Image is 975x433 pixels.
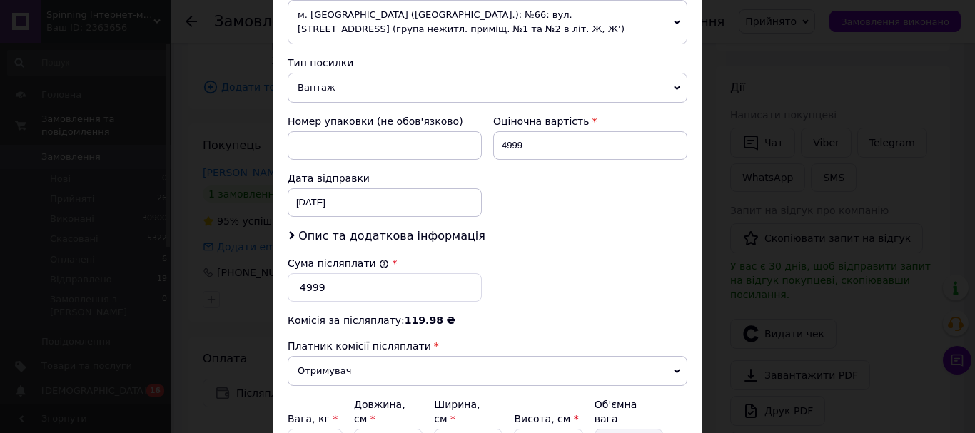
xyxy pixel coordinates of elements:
label: Сума післяплати [288,258,389,269]
div: Дата відправки [288,171,482,185]
span: Отримувач [288,356,687,386]
span: Тип посилки [288,57,353,68]
label: Висота, см [514,413,578,424]
span: Платник комісії післяплати [288,340,431,352]
span: Вантаж [288,73,687,103]
span: 119.98 ₴ [405,315,455,326]
label: Довжина, см [354,399,405,424]
div: Оціночна вартість [493,114,687,128]
label: Вага, кг [288,413,338,424]
div: Комісія за післяплату: [288,313,687,327]
label: Ширина, см [434,399,480,424]
span: Опис та додаткова інформація [298,229,485,243]
div: Номер упаковки (не обов'язково) [288,114,482,128]
div: Об'ємна вага [595,397,663,426]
